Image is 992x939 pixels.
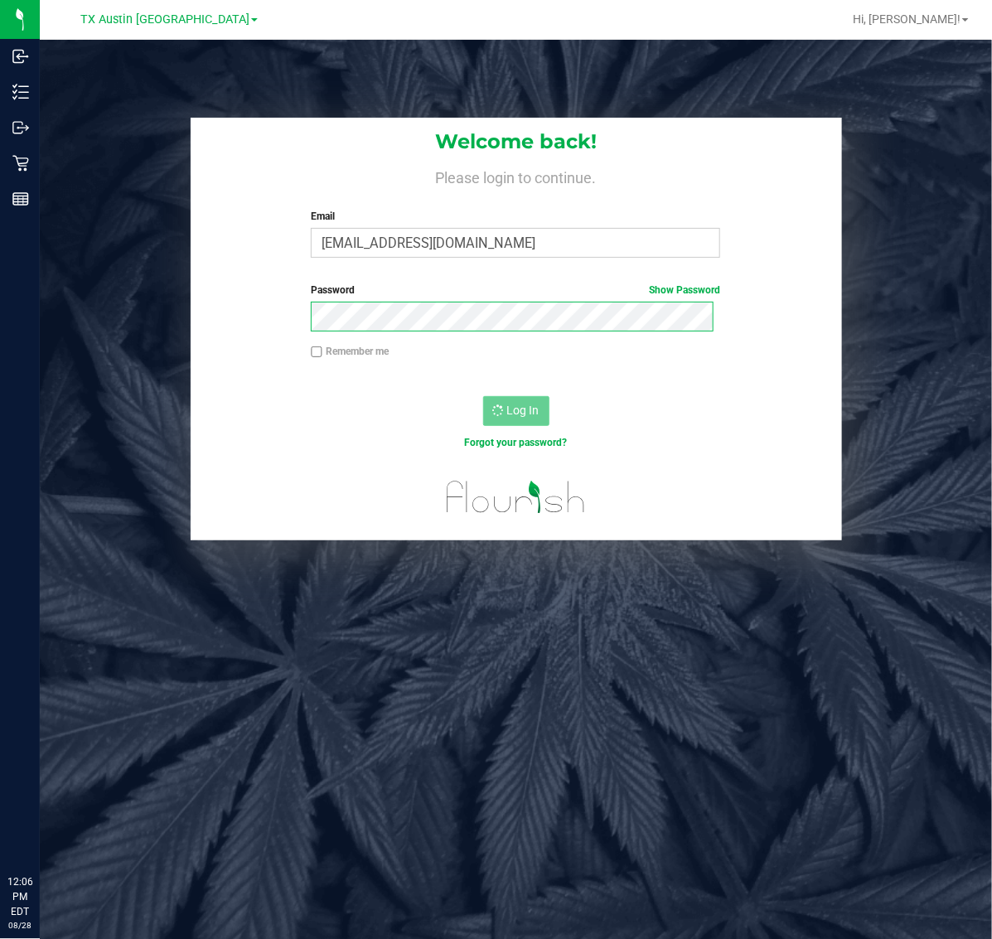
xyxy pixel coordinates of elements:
label: Remember me [311,344,389,359]
img: flourish_logo.svg [434,467,598,527]
inline-svg: Inbound [12,48,29,65]
span: Log In [507,404,540,417]
p: 12:06 PM EDT [7,874,32,919]
button: Log In [483,396,549,426]
span: TX Austin [GEOGRAPHIC_DATA] [80,12,249,27]
inline-svg: Retail [12,155,29,172]
h1: Welcome back! [191,131,842,152]
p: 08/28 [7,919,32,932]
inline-svg: Inventory [12,84,29,100]
input: Remember me [311,346,322,358]
h4: Please login to continue. [191,166,842,186]
span: Hi, [PERSON_NAME]! [853,12,961,26]
inline-svg: Outbound [12,119,29,136]
inline-svg: Reports [12,191,29,207]
a: Show Password [649,284,720,296]
span: Password [311,284,355,296]
label: Email [311,209,720,224]
a: Forgot your password? [464,437,567,448]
